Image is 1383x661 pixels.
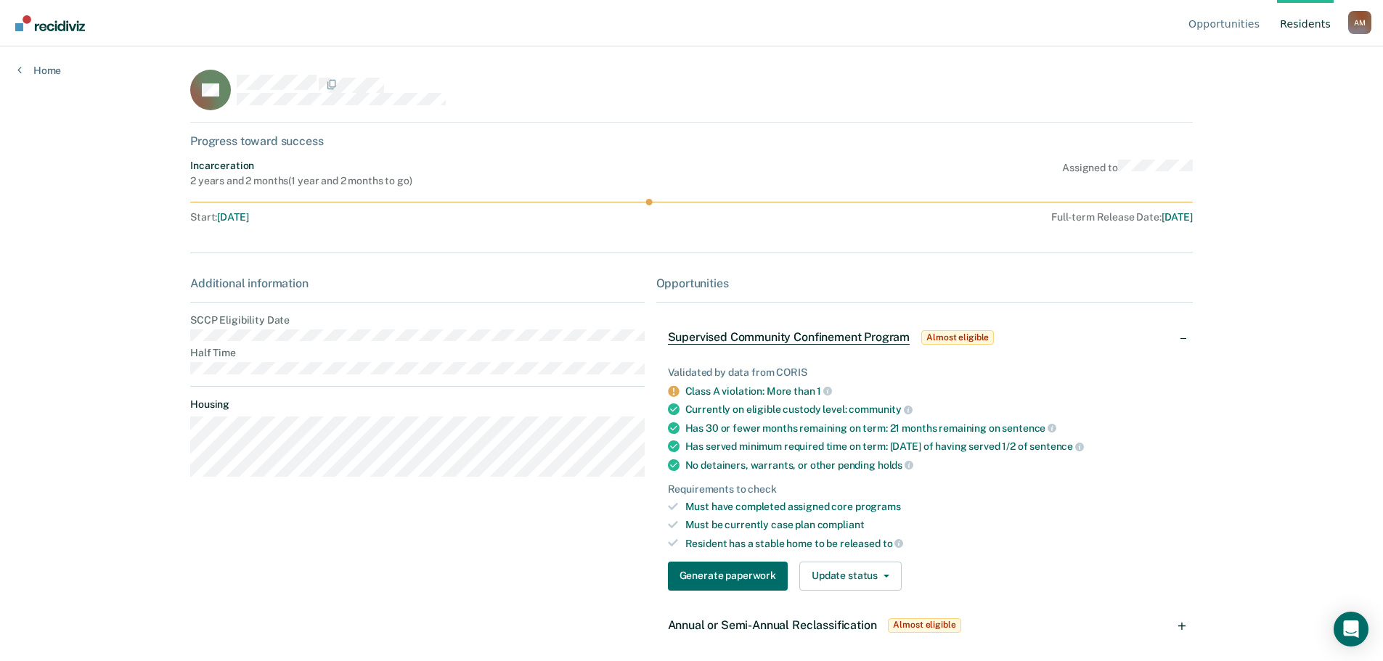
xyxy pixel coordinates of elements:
[878,459,913,471] span: holds
[190,398,644,411] dt: Housing
[190,211,647,223] div: Start :
[685,519,1181,531] div: Must be currently case plan
[217,211,248,223] span: [DATE]
[685,440,1181,453] div: Has served minimum required time on term: [DATE] of having served 1/2 of
[668,330,910,345] span: Supervised Community Confinement Program
[1334,612,1368,646] div: Open Intercom Messenger
[653,211,1193,223] div: Full-term Release Date :
[1062,160,1193,187] div: Assigned to
[799,562,902,591] button: Update status
[685,422,1181,435] div: Has 30 or fewer months remaining on term: 21 months remaining on
[17,64,61,77] a: Home
[883,538,904,549] span: to
[855,501,901,512] span: programs
[849,403,913,415] span: community
[1162,211,1193,223] span: [DATE]
[668,562,788,591] button: Generate paperwork
[668,366,1181,379] div: Validated by data from CORIS
[190,314,644,327] dt: SCCP Eligibility Date
[685,537,1181,550] div: Resident has a stable home to be released
[817,519,865,530] span: compliant
[685,385,1181,398] div: Class A violation: More than 1
[656,602,1193,649] div: Annual or Semi-Annual ReclassificationAlmost eligible
[921,330,994,345] span: Almost eligible
[668,562,794,591] a: Navigate to form link
[685,403,1181,416] div: Currently on eligible custody level:
[190,160,412,172] div: Incarceration
[668,618,877,632] span: Annual or Semi-Annual Reclassification
[685,459,1181,472] div: No detainers, warrants, or other pending
[685,501,1181,513] div: Must have completed assigned core
[656,276,1193,290] div: Opportunities
[15,15,85,31] img: Recidiviz
[1348,11,1371,34] div: A M
[656,314,1193,361] div: Supervised Community Confinement ProgramAlmost eligible
[1029,440,1084,452] span: sentence
[668,483,1181,496] div: Requirements to check
[190,134,1193,148] div: Progress toward success
[190,347,644,359] dt: Half Time
[1002,422,1056,434] span: sentence
[888,618,960,633] span: Almost eligible
[190,175,412,187] div: 2 years and 2 months ( 1 year and 2 months to go )
[190,276,644,290] div: Additional information
[1348,11,1371,34] button: Profile dropdown button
